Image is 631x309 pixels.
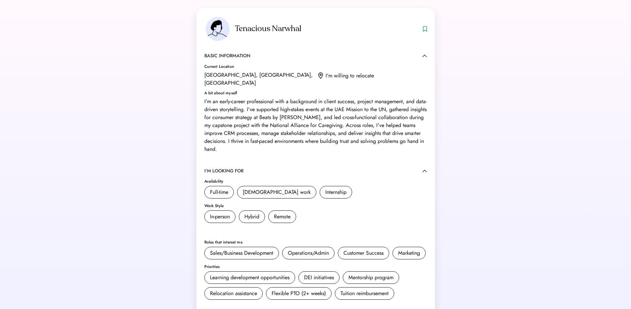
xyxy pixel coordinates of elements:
[318,72,323,79] img: location.svg
[343,249,384,257] div: Customer Success
[204,179,427,183] div: Availability
[274,213,290,221] div: Remote
[204,91,427,95] div: A bit about myself
[341,289,389,297] div: Tuition reimbursement
[210,249,273,257] div: Sales/Business Development
[243,188,311,196] div: [DEMOGRAPHIC_DATA] work
[204,98,427,153] div: I'm an early-career professional with a background in client success, project management, and dat...
[204,168,243,174] div: I'M LOOKING FOR
[423,26,427,32] img: bookmark.svg
[210,213,230,221] div: In-person
[235,23,419,34] div: Tenacious Narwhal
[288,249,329,257] div: Operations/Admin
[422,169,427,172] img: caret-up.svg
[210,274,289,282] div: Learning development opportunities
[422,54,427,57] img: caret-up.svg
[204,53,250,59] div: BASIC INFORMATION
[348,274,394,282] div: Mentorship program
[204,240,427,244] div: Roles that interest me
[210,188,228,196] div: Full-time
[325,188,346,196] div: Internship
[204,16,231,42] img: employer-headshot-placeholder.png
[272,289,326,297] div: Flexible PTO (2+ weeks)
[204,265,427,269] div: Priorities
[326,72,374,80] div: I'm willing to relocate
[204,71,313,87] div: [GEOGRAPHIC_DATA], [GEOGRAPHIC_DATA], [GEOGRAPHIC_DATA]
[204,65,313,68] div: Current Location
[244,213,259,221] div: Hybrid
[210,289,257,297] div: Relocation assistance
[304,274,334,282] div: DEI initiatives
[398,249,420,257] div: Marketing
[204,204,427,208] div: Work Style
